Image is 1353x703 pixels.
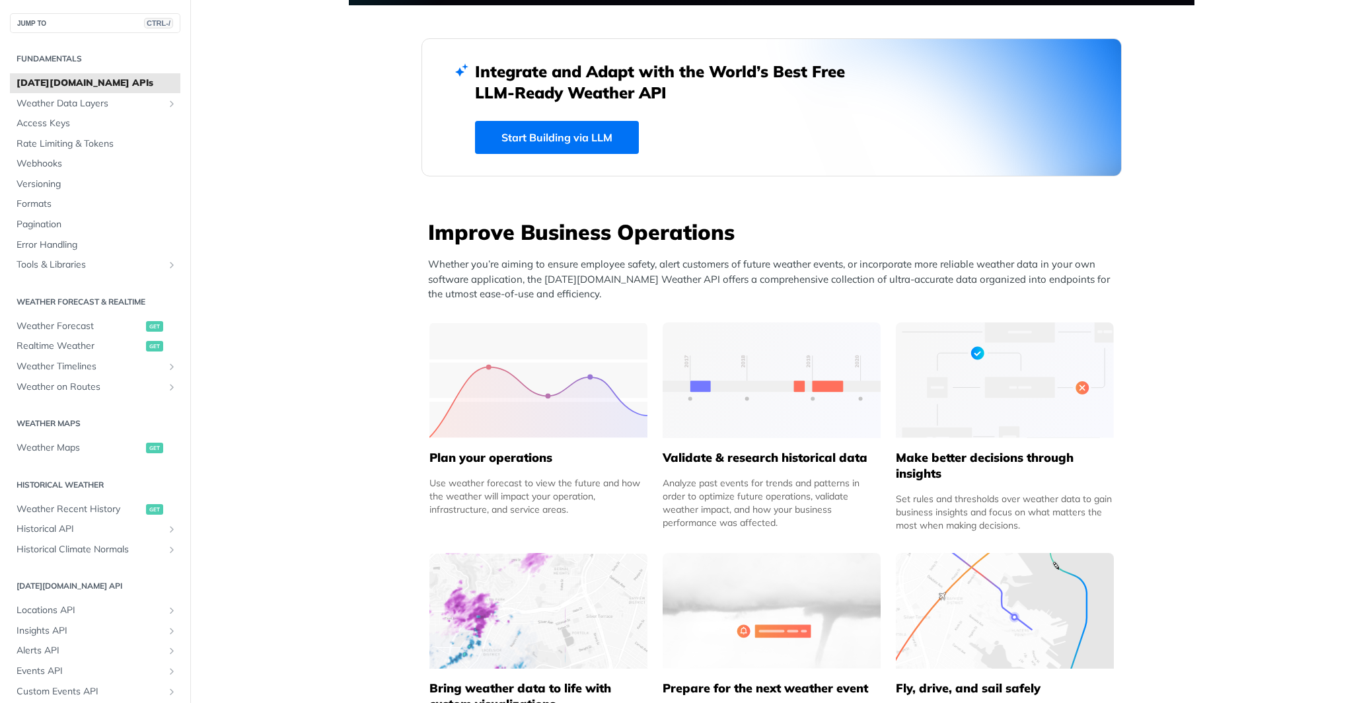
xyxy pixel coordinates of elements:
a: Weather Recent Historyget [10,499,180,519]
h5: Validate & research historical data [663,450,881,466]
div: Use weather forecast to view the future and how the weather will impact your operation, infrastru... [429,476,647,516]
a: Realtime Weatherget [10,336,180,356]
span: Historical API [17,523,163,536]
a: Historical APIShow subpages for Historical API [10,519,180,539]
span: Tools & Libraries [17,258,163,272]
span: Rate Limiting & Tokens [17,137,177,151]
h5: Prepare for the next weather event [663,681,881,696]
span: Weather on Routes [17,381,163,394]
a: Pagination [10,215,180,235]
h5: Fly, drive, and sail safely [896,681,1114,696]
button: Show subpages for Weather on Routes [166,382,177,392]
span: Error Handling [17,239,177,252]
span: Alerts API [17,644,163,657]
h3: Improve Business Operations [428,217,1122,246]
span: Weather Forecast [17,320,143,333]
button: Show subpages for Historical API [166,524,177,535]
a: Custom Events APIShow subpages for Custom Events API [10,682,180,702]
span: Weather Recent History [17,503,143,516]
button: Show subpages for Locations API [166,605,177,616]
span: Weather Data Layers [17,97,163,110]
span: Events API [17,665,163,678]
h5: Plan your operations [429,450,647,466]
span: Versioning [17,178,177,191]
a: Versioning [10,174,180,194]
span: Access Keys [17,117,177,130]
h2: Integrate and Adapt with the World’s Best Free LLM-Ready Weather API [475,61,865,103]
span: Realtime Weather [17,340,143,353]
span: Historical Climate Normals [17,543,163,556]
button: Show subpages for Events API [166,666,177,677]
span: CTRL-/ [144,18,173,28]
button: Show subpages for Tools & Libraries [166,260,177,270]
a: Start Building via LLM [475,121,639,154]
img: 994b3d6-mask-group-32x.svg [896,553,1114,669]
button: Show subpages for Alerts API [166,646,177,656]
img: a22d113-group-496-32x.svg [896,322,1114,438]
a: Weather TimelinesShow subpages for Weather Timelines [10,357,180,377]
h2: Historical Weather [10,479,180,491]
span: Locations API [17,604,163,617]
span: get [146,443,163,453]
h5: Make better decisions through insights [896,450,1114,482]
button: Show subpages for Historical Climate Normals [166,544,177,555]
span: Formats [17,198,177,211]
span: Custom Events API [17,685,163,698]
button: Show subpages for Weather Data Layers [166,98,177,109]
span: [DATE][DOMAIN_NAME] APIs [17,77,177,90]
a: Webhooks [10,154,180,174]
a: Historical Climate NormalsShow subpages for Historical Climate Normals [10,540,180,560]
img: 4463876-group-4982x.svg [429,553,647,669]
div: Analyze past events for trends and patterns in order to optimize future operations, validate weat... [663,476,881,529]
h2: Weather Maps [10,418,180,429]
a: Locations APIShow subpages for Locations API [10,601,180,620]
a: Weather Forecastget [10,316,180,336]
span: Webhooks [17,157,177,170]
span: Insights API [17,624,163,638]
button: Show subpages for Insights API [166,626,177,636]
a: Weather Mapsget [10,438,180,458]
span: get [146,321,163,332]
a: Error Handling [10,235,180,255]
a: Formats [10,194,180,214]
h2: Weather Forecast & realtime [10,296,180,308]
button: JUMP TOCTRL-/ [10,13,180,33]
span: Pagination [17,218,177,231]
a: Weather on RoutesShow subpages for Weather on Routes [10,377,180,397]
a: Alerts APIShow subpages for Alerts API [10,641,180,661]
h2: [DATE][DOMAIN_NAME] API [10,580,180,592]
img: 2c0a313-group-496-12x.svg [663,553,881,669]
span: get [146,341,163,351]
span: get [146,504,163,515]
a: Weather Data LayersShow subpages for Weather Data Layers [10,94,180,114]
a: Events APIShow subpages for Events API [10,661,180,681]
span: Weather Timelines [17,360,163,373]
img: 13d7ca0-group-496-2.svg [663,322,881,438]
a: [DATE][DOMAIN_NAME] APIs [10,73,180,93]
button: Show subpages for Custom Events API [166,686,177,697]
span: Weather Maps [17,441,143,455]
a: Insights APIShow subpages for Insights API [10,621,180,641]
a: Tools & LibrariesShow subpages for Tools & Libraries [10,255,180,275]
p: Whether you’re aiming to ensure employee safety, alert customers of future weather events, or inc... [428,257,1122,302]
div: Set rules and thresholds over weather data to gain business insights and focus on what matters th... [896,492,1114,532]
h2: Fundamentals [10,53,180,65]
button: Show subpages for Weather Timelines [166,361,177,372]
img: 39565e8-group-4962x.svg [429,322,647,438]
a: Access Keys [10,114,180,133]
a: Rate Limiting & Tokens [10,134,180,154]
